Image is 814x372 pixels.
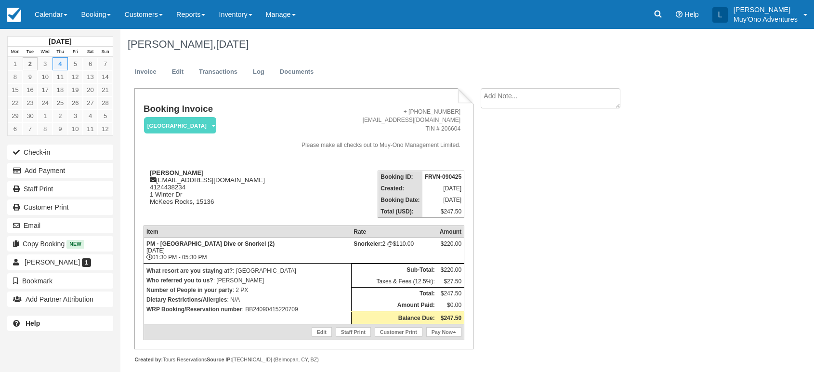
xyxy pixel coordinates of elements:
[144,226,351,238] th: Item
[378,206,422,218] th: Total (USD):
[146,285,349,295] p: : 2 PX
[441,315,461,321] strong: $247.50
[7,163,113,178] button: Add Payment
[7,292,113,307] button: Add Partner Attribution
[23,122,38,135] a: 7
[422,194,464,206] td: [DATE]
[354,240,382,247] strong: Snorkeler
[8,57,23,70] a: 1
[68,83,83,96] a: 19
[98,47,113,57] th: Sun
[165,63,191,81] a: Edit
[23,47,38,57] th: Tue
[7,218,113,233] button: Email
[146,306,242,313] strong: WRP Booking/Reservation number
[676,11,683,18] i: Help
[53,70,67,83] a: 11
[207,357,232,362] strong: Source IP:
[146,267,233,274] strong: What resort are you staying at?
[83,109,98,122] a: 4
[146,287,233,293] strong: Number of People in your party
[23,96,38,109] a: 23
[378,194,422,206] th: Booking Date:
[53,109,67,122] a: 2
[8,109,23,122] a: 29
[144,117,216,134] em: [GEOGRAPHIC_DATA]
[23,109,38,122] a: 30
[68,57,83,70] a: 5
[144,117,213,134] a: [GEOGRAPHIC_DATA]
[375,327,422,337] a: Customer Print
[351,264,437,276] th: Sub-Total:
[98,83,113,96] a: 21
[23,83,38,96] a: 16
[146,295,349,305] p: : N/A
[7,8,21,22] img: checkfront-main-nav-mini-logo.png
[146,240,275,247] strong: PM - [GEOGRAPHIC_DATA] Dive or Snorkel (2)
[83,96,98,109] a: 27
[150,169,204,176] strong: [PERSON_NAME]
[83,47,98,57] th: Sat
[144,169,279,217] div: [EMAIL_ADDRESS][DOMAIN_NAME] 4124438234 1 Winter Dr McKees Rocks, 15136
[26,319,40,327] b: Help
[98,109,113,122] a: 5
[393,240,414,247] span: $110.00
[144,104,279,114] h1: Booking Invoice
[25,258,80,266] span: [PERSON_NAME]
[23,57,38,70] a: 2
[53,47,67,57] th: Thu
[98,57,113,70] a: 7
[82,258,91,267] span: 1
[8,122,23,135] a: 6
[7,254,113,270] a: [PERSON_NAME] 1
[53,122,67,135] a: 9
[38,70,53,83] a: 10
[128,39,724,50] h1: [PERSON_NAME],
[8,47,23,57] th: Mon
[7,236,113,252] button: Copy Booking New
[8,83,23,96] a: 15
[146,296,227,303] strong: Dietary Restrictions/Allergies
[38,47,53,57] th: Wed
[68,47,83,57] th: Fri
[68,109,83,122] a: 3
[351,276,437,288] td: Taxes & Fees (12.5%):
[216,38,249,50] span: [DATE]
[246,63,272,81] a: Log
[83,57,98,70] a: 6
[83,122,98,135] a: 11
[7,316,113,331] a: Help
[734,5,798,14] p: [PERSON_NAME]
[351,238,437,263] td: 2 @
[437,287,464,299] td: $247.50
[8,70,23,83] a: 8
[134,357,163,362] strong: Created by:
[66,240,84,248] span: New
[378,171,422,183] th: Booking ID:
[98,96,113,109] a: 28
[38,57,53,70] a: 3
[426,327,461,337] a: Pay Now
[437,226,464,238] th: Amount
[23,70,38,83] a: 9
[712,7,728,23] div: L
[53,96,67,109] a: 25
[422,183,464,194] td: [DATE]
[273,63,321,81] a: Documents
[68,70,83,83] a: 12
[351,287,437,299] th: Total:
[684,11,699,18] span: Help
[134,356,473,363] div: Tours Reservations [TECHNICAL_ID] (Belmopan, CY, BZ)
[146,277,213,284] strong: Who referred you to us?
[128,63,164,81] a: Invoice
[68,122,83,135] a: 10
[437,276,464,288] td: $27.50
[336,327,371,337] a: Staff Print
[83,83,98,96] a: 20
[378,183,422,194] th: Created:
[53,57,67,70] a: 4
[734,14,798,24] p: Muy'Ono Adventures
[437,264,464,276] td: $220.00
[144,238,351,263] td: [DATE] 01:30 PM - 05:30 PM
[68,96,83,109] a: 26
